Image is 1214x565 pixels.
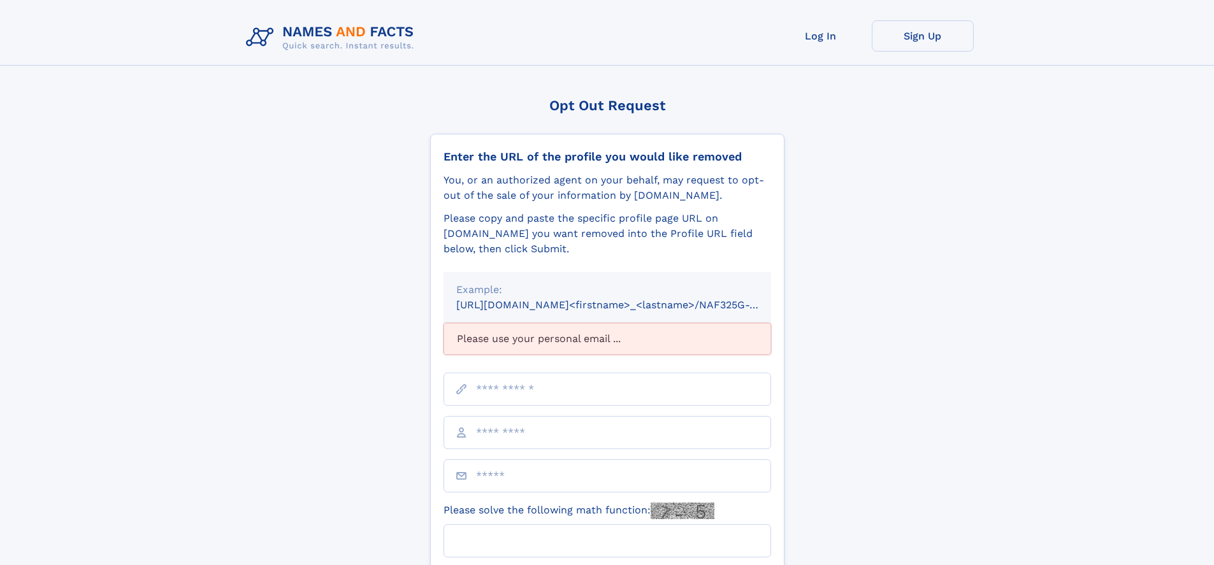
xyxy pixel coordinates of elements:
a: Log In [770,20,872,52]
div: Opt Out Request [430,97,784,113]
div: Please use your personal email ... [444,323,771,355]
div: Please copy and paste the specific profile page URL on [DOMAIN_NAME] you want removed into the Pr... [444,211,771,257]
div: You, or an authorized agent on your behalf, may request to opt-out of the sale of your informatio... [444,173,771,203]
div: Enter the URL of the profile you would like removed [444,150,771,164]
a: Sign Up [872,20,974,52]
small: [URL][DOMAIN_NAME]<firstname>_<lastname>/NAF325G-xxxxxxxx [456,299,795,311]
div: Example: [456,282,758,297]
label: Please solve the following math function: [444,503,714,519]
img: Logo Names and Facts [241,20,424,55]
